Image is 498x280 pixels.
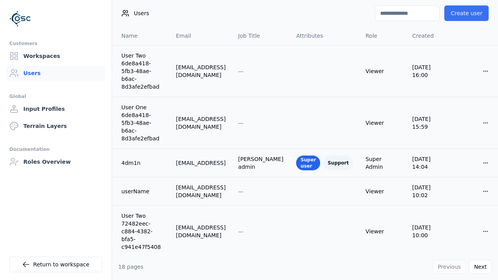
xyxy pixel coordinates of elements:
div: [DATE] 16:00 [412,63,447,79]
div: [EMAIL_ADDRESS][DOMAIN_NAME] [176,224,226,239]
th: Name [112,26,170,45]
div: [EMAIL_ADDRESS] [176,159,226,167]
div: Support [323,156,353,170]
div: Documentation [9,145,102,154]
div: Viewer [365,67,400,75]
span: 18 pages [118,264,144,270]
a: Terrain Layers [6,118,105,134]
span: Users [134,9,149,17]
div: Viewer [365,227,400,235]
div: Viewer [365,187,400,195]
img: Logo [9,8,31,30]
th: Created [406,26,454,45]
button: Next [469,260,492,274]
a: Roles Overview [6,154,105,170]
button: Create user [444,5,489,21]
div: Customers [9,39,102,48]
a: User Two 72482eec-c884-4382-bfa5-c941e47f5408 [121,212,163,251]
div: [EMAIL_ADDRESS][DOMAIN_NAME] [176,115,226,131]
div: [DATE] 10:00 [412,224,447,239]
a: Users [6,65,105,81]
div: [EMAIL_ADDRESS][DOMAIN_NAME] [176,184,226,199]
a: 4dm1n [121,159,163,167]
div: [DATE] 10:02 [412,184,447,199]
div: Viewer [365,119,400,127]
div: Global [9,92,102,101]
div: [DATE] 15:59 [412,115,447,131]
th: Email [170,26,232,45]
th: Role [359,26,406,45]
th: Job Title [232,26,290,45]
a: User One 6de8a418-5fb3-48ae-b6ac-8d3afe2efbad [121,103,163,142]
div: Super user [296,156,320,170]
a: userName [121,187,163,195]
div: [EMAIL_ADDRESS][DOMAIN_NAME] [176,63,226,79]
a: Workspaces [6,48,105,64]
a: User Two 6de8a418-5fb3-48ae-b6ac-8d3afe2efbad [121,52,163,91]
th: Attributes [290,26,359,45]
span: — [238,120,244,126]
span: — [238,228,244,234]
a: Input Profiles [6,101,105,117]
span: — [238,68,244,74]
div: [DATE] 14:04 [412,155,447,171]
div: [PERSON_NAME] admin [238,155,284,171]
span: — [238,188,244,194]
div: Super Admin [365,155,400,171]
a: Return to workspace [9,257,102,272]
